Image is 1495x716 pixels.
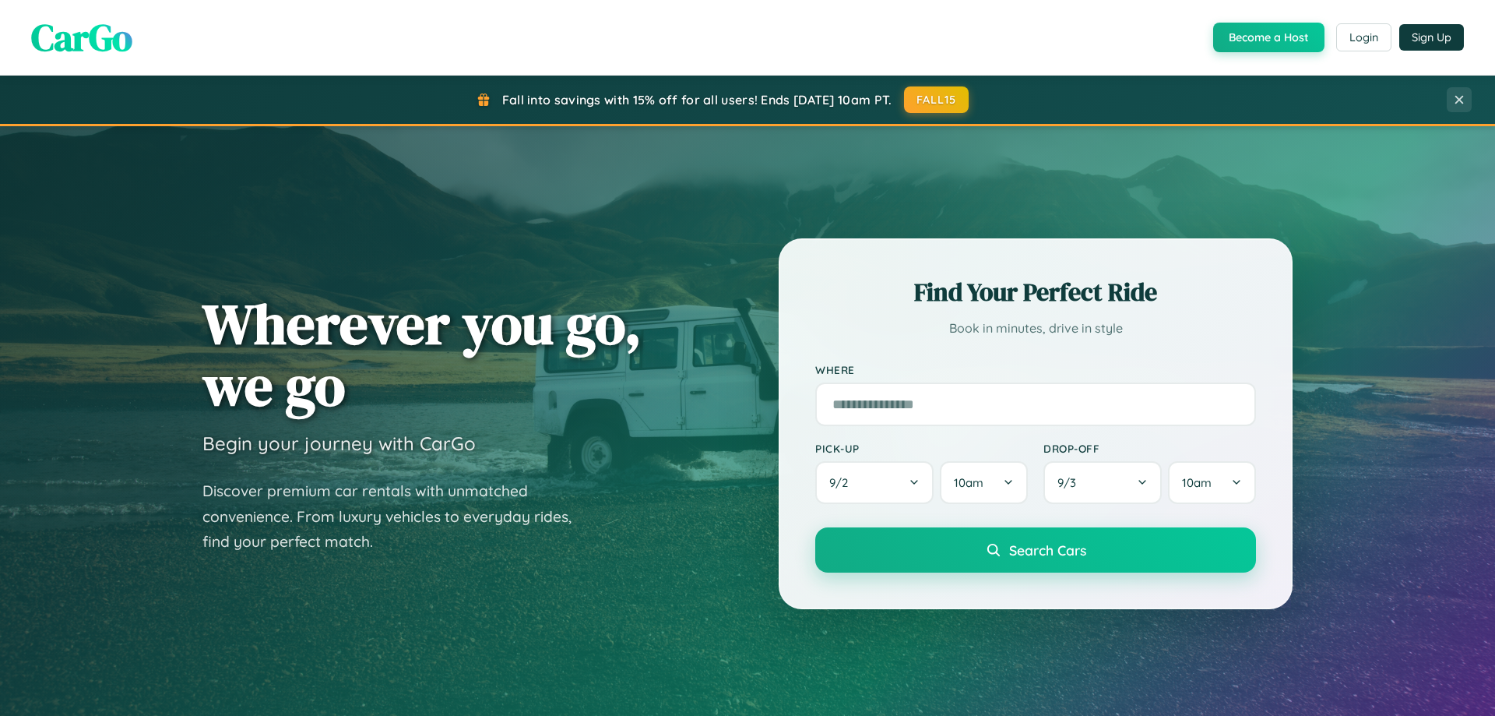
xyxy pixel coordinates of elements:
[940,461,1028,504] button: 10am
[815,317,1256,340] p: Book in minutes, drive in style
[1399,24,1464,51] button: Sign Up
[1182,475,1212,490] span: 10am
[1213,23,1324,52] button: Become a Host
[202,432,476,455] h3: Begin your journey with CarGo
[815,461,934,504] button: 9/2
[815,363,1256,376] label: Where
[502,92,892,108] span: Fall into savings with 15% off for all users! Ends [DATE] 10am PT.
[1009,541,1086,559] span: Search Cars
[829,475,856,490] span: 9 / 2
[954,475,983,490] span: 10am
[1043,442,1256,455] label: Drop-off
[202,293,642,416] h1: Wherever you go, we go
[1043,461,1162,504] button: 9/3
[815,527,1256,573] button: Search Cars
[1057,475,1084,490] span: 9 / 3
[1336,23,1391,51] button: Login
[202,478,592,555] p: Discover premium car rentals with unmatched convenience. From luxury vehicles to everyday rides, ...
[904,86,969,113] button: FALL15
[815,275,1256,309] h2: Find Your Perfect Ride
[1168,461,1256,504] button: 10am
[815,442,1028,455] label: Pick-up
[31,12,132,63] span: CarGo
